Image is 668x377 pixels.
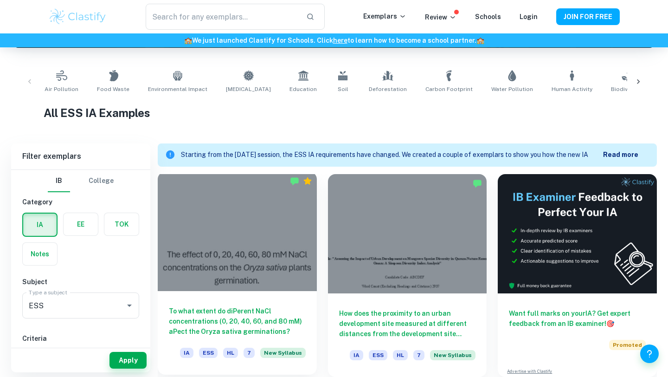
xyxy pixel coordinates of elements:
[363,11,406,21] p: Exemplars
[180,348,193,358] span: IA
[199,348,218,358] span: ESS
[289,85,317,93] span: Education
[2,35,666,45] h6: We just launched Clastify for Schools. Click to learn how to become a school partner.
[48,7,107,26] img: Clastify logo
[491,85,533,93] span: Water Pollution
[369,350,387,360] span: ESS
[22,197,139,207] h6: Category
[413,350,424,360] span: 7
[425,12,456,22] p: Review
[23,243,57,265] button: Notes
[44,104,625,121] h1: All ESS IA Examples
[520,13,538,20] a: Login
[244,348,255,358] span: 7
[123,299,136,312] button: Open
[507,368,552,375] a: Advertise with Clastify
[104,213,139,235] button: TOK
[48,170,114,192] div: Filter type choice
[609,340,646,350] span: Promoted
[45,85,78,93] span: Air Pollution
[181,150,603,160] p: Starting from the [DATE] session, the ESS IA requirements have changed. We created a couple of ex...
[303,176,312,186] div: Premium
[430,350,475,366] div: Starting from the May 2026 session, the ESS IA requirements have changed. We created this exempla...
[23,214,57,236] button: IA
[22,333,139,344] h6: Criteria
[498,174,657,377] a: Want full marks on yourIA? Get expert feedback from an IB examiner!PromotedAdvertise with Clastify
[603,151,638,158] b: Read more
[552,85,592,93] span: Human Activity
[350,350,363,360] span: IA
[169,306,306,337] h6: To what extent do diPerent NaCl concentrations (0, 20, 40, 60, and 80 mM) aPect the Oryza sativa ...
[148,85,207,93] span: Environmental Impact
[158,174,317,377] a: To what extent do diPerent NaCl concentrations (0, 20, 40, 60, and 80 mM) aPect the Oryza sativa ...
[29,288,67,296] label: Type a subject
[22,277,139,287] h6: Subject
[476,37,484,44] span: 🏫
[606,320,614,327] span: 🎯
[393,350,408,360] span: HL
[226,85,271,93] span: [MEDICAL_DATA]
[64,213,98,235] button: EE
[223,348,238,358] span: HL
[333,37,347,44] a: here
[475,13,501,20] a: Schools
[509,308,646,329] h6: Want full marks on your IA ? Get expert feedback from an IB examiner!
[48,170,70,192] button: IB
[290,176,299,186] img: Marked
[556,8,620,25] button: JOIN FOR FREE
[11,143,150,169] h6: Filter exemplars
[430,350,475,360] span: New Syllabus
[473,179,482,188] img: Marked
[89,170,114,192] button: College
[146,4,299,30] input: Search for any exemplars...
[611,85,643,93] span: Biodiversity
[260,348,306,364] div: Starting from the May 2026 session, the ESS IA requirements have changed. We created this exempla...
[498,174,657,293] img: Thumbnail
[97,85,129,93] span: Food Waste
[338,85,348,93] span: Soil
[328,174,487,377] a: How does the proximity to an urban development site measured at different distances from the deve...
[339,308,476,339] h6: How does the proximity to an urban development site measured at different distances from the deve...
[369,85,407,93] span: Deforestation
[640,344,659,363] button: Help and Feedback
[260,348,306,358] span: New Syllabus
[184,37,192,44] span: 🏫
[109,352,147,369] button: Apply
[425,85,473,93] span: Carbon Footprint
